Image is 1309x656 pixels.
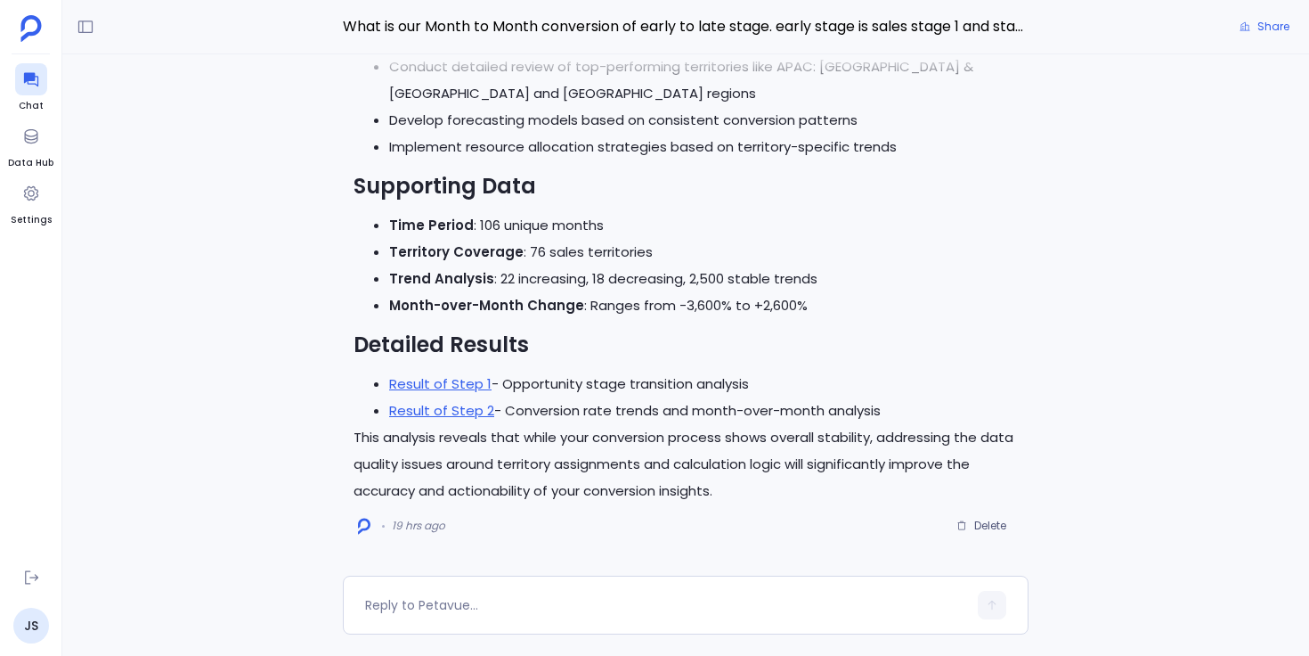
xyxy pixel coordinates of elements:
a: JS [13,608,49,644]
strong: Month-over-Month Change [389,296,584,315]
a: Settings [11,177,52,227]
strong: Supporting Data [354,171,536,201]
strong: Time Period [389,216,474,234]
strong: Trend Analysis [389,269,494,288]
li: : 22 increasing, 18 decreasing, 2,500 stable trends [389,266,1018,292]
a: Result of Step 1 [389,374,492,393]
span: Data Hub [8,156,53,170]
button: Share [1229,14,1300,39]
li: - Opportunity stage transition analysis [389,371,1018,398]
p: This analysis reveals that while your conversion process shows overall stability, addressing the ... [354,424,1018,504]
strong: Territory Coverage [389,242,524,261]
span: Chat [15,99,47,113]
li: : 76 sales territories [389,239,1018,266]
span: Settings [11,213,52,227]
span: What is our Month to Month conversion of early to late stage. early stage is sales stage 1 and st... [343,15,1028,38]
img: logo [358,518,370,535]
li: Develop forecasting models based on consistent conversion patterns [389,107,1018,134]
a: Data Hub [8,120,53,170]
li: Implement resource allocation strategies based on territory-specific trends [389,134,1018,160]
li: - Conversion rate trends and month-over-month analysis [389,398,1018,424]
img: petavue logo [20,15,42,42]
a: Chat [15,63,47,113]
li: : 106 unique months [389,212,1018,239]
span: Delete [974,519,1006,533]
button: Delete [945,512,1018,539]
span: Share [1257,20,1289,34]
strong: Detailed Results [354,330,529,359]
span: 19 hrs ago [392,519,445,533]
li: : Ranges from -3,600% to +2,600% [389,292,1018,319]
a: Result of Step 2 [389,401,494,420]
